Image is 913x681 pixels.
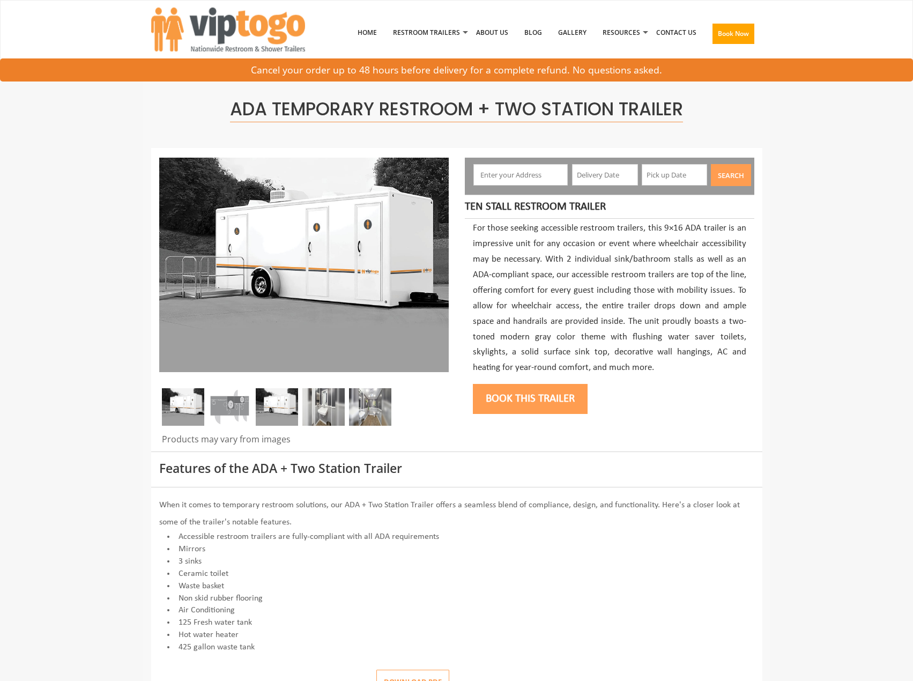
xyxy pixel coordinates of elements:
img: A detailed image of ADA +2 trailer floor plan [209,388,251,426]
img: Inside view of ADA+2 in gray with one sink, stall and interior decorations [349,388,391,426]
li: Mirrors [159,543,754,556]
li: 125 Fresh water tank [159,617,754,629]
a: Gallery [550,5,595,61]
a: Blog [516,5,550,61]
a: Book Now [704,5,762,67]
button: Book this trailer [473,384,588,414]
img: Three restrooms out of which one ADA, one female and one male [256,388,298,426]
button: Search [711,164,751,186]
div: Products may vary from images [159,433,449,451]
li: Accessible restroom trailers are fully-compliant with all ADA requirements [159,531,754,543]
img: VIPTOGO [151,8,305,51]
a: Contact Us [648,5,704,61]
a: Home [350,5,385,61]
p: For those seeking accessible restroom trailers, this 9×16 ADA trailer is an impressive unit for a... [473,221,746,376]
li: Hot water heater [159,629,754,641]
img: Inside view of inside of ADA + 2 with luxury sink and mirror [302,388,345,426]
input: Pick up Date [642,164,708,186]
li: Ceramic toilet [159,568,754,580]
input: Delivery Date [572,164,638,186]
a: Resources [595,5,648,61]
img: Three restrooms out of which one ADA, one female and one male [159,158,449,372]
li: Air Conditioning [159,604,754,617]
h3: Features of the ADA + Two Station Trailer [159,462,754,475]
li: Non skid rubber flooring [159,593,754,605]
h4: Ten Stall Restroom Trailer [465,201,746,213]
li: 3 sinks [159,556,754,568]
input: Enter your Address [473,164,568,186]
li: 425 gallon waste tank [159,641,754,654]
button: Book Now [712,24,754,44]
a: Restroom Trailers [385,5,468,61]
p: When it comes to temporary restroom solutions, our ADA + Two Station Trailer offers a seamless bl... [159,497,754,531]
a: About Us [468,5,516,61]
li: Waste basket [159,580,754,593]
span: ADA Temporary Restroom + Two Station Trailer [230,97,683,122]
img: Three restrooms out of which one ADA, one female and one male [162,388,204,426]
